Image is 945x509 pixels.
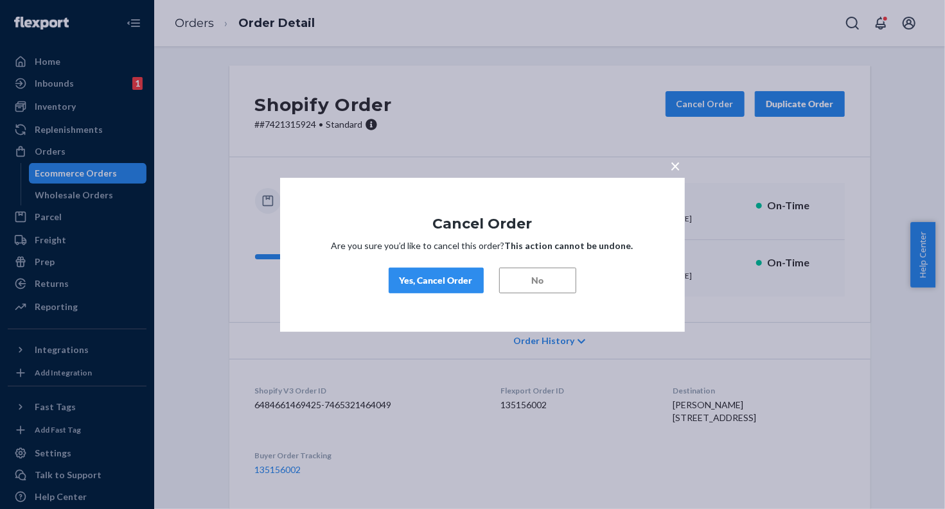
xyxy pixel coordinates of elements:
[400,274,473,287] div: Yes, Cancel Order
[505,240,633,251] strong: This action cannot be undone.
[319,216,646,231] h1: Cancel Order
[319,239,646,252] p: Are you sure you’d like to cancel this order?
[499,268,576,293] button: No
[671,154,681,176] span: ×
[389,268,484,293] button: Yes, Cancel Order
